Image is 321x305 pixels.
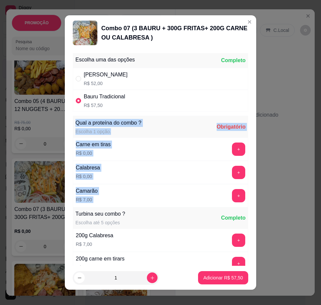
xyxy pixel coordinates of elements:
[75,128,141,135] div: Escolha 1 opção.
[76,141,111,149] div: Carne em tiras
[76,196,98,203] p: R$ 7,00
[221,56,246,64] div: Completo
[76,187,98,195] div: Camarão
[76,173,100,180] p: R$ 0,00
[147,272,158,283] button: increase-product-quantity
[76,264,125,271] p: R$ 12,00
[84,102,125,109] p: R$ 57,50
[232,166,245,179] button: add
[84,71,128,79] div: [PERSON_NAME]
[75,210,125,218] div: Turbina seu combo ?
[221,214,246,222] div: Completo
[75,56,135,64] div: Escolha uma das opções
[101,24,248,42] div: Combo 07 (3 BAURU + 300G FRITAS+ 200G CARNE OU CALABRESA )
[76,232,113,240] div: 200g Calabresa
[217,123,246,131] div: Obrigatório
[74,272,85,283] button: decrease-product-quantity
[76,255,125,263] div: 200g carne em tirars
[198,271,248,284] button: Adicionar R$ 57,50
[232,234,245,247] button: add
[76,150,111,156] p: R$ 0,00
[75,119,141,127] div: Qual a proteína do combo ?
[84,93,125,101] div: Bauru Tradicional
[76,164,100,172] div: Calabresa
[75,219,125,226] div: Escolha até 5 opções
[232,189,245,202] button: add
[244,17,255,27] button: Close
[203,274,243,281] p: Adicionar R$ 57,50
[73,21,97,45] img: product-image
[232,257,245,270] button: add
[76,241,113,248] p: R$ 7,00
[232,143,245,156] button: add
[84,80,128,87] p: R$ 52,00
